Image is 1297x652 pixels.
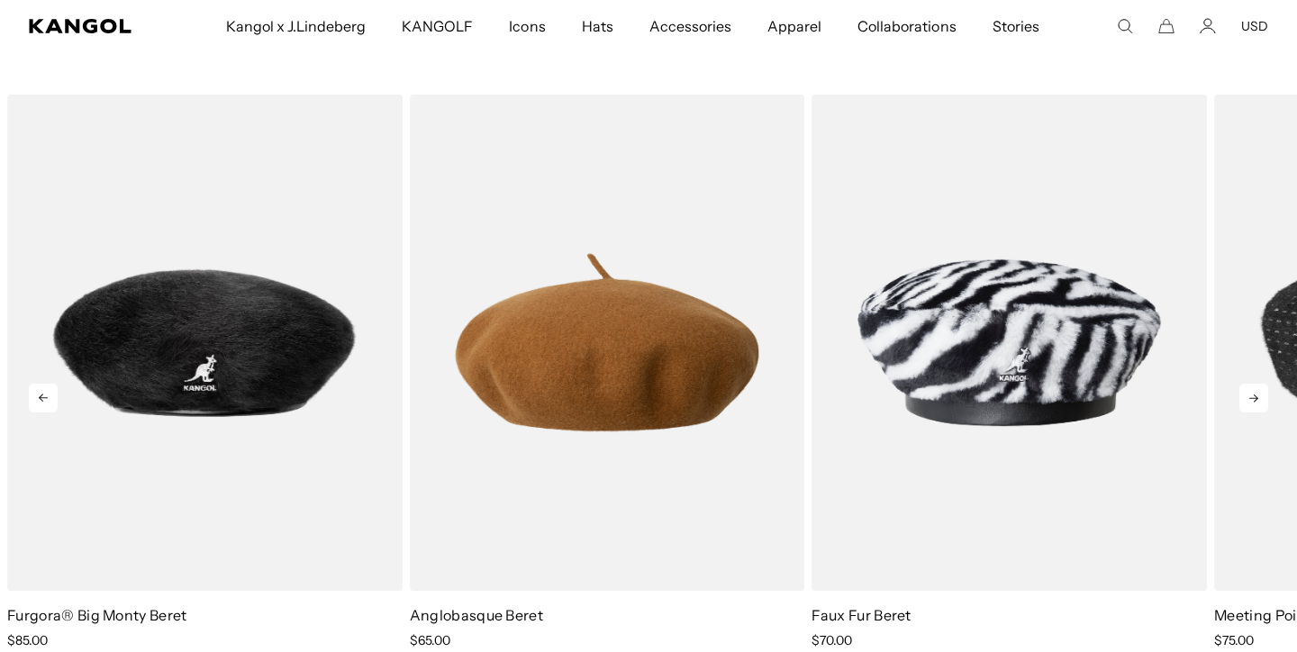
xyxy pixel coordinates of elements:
a: Anglobasque Beret [410,606,543,624]
span: $75.00 [1214,632,1254,648]
summary: Search here [1117,18,1133,34]
button: Cart [1158,18,1175,34]
span: $70.00 [812,632,852,648]
img: Anglobasque Beret [410,95,805,591]
span: $85.00 [7,632,48,648]
span: $65.00 [410,632,450,648]
img: Faux Fur Beret [812,95,1207,591]
a: Faux Fur Beret [812,606,911,624]
a: Account [1200,18,1216,34]
a: Kangol [29,19,148,33]
img: Furgora® Big Monty Beret [7,95,403,591]
a: Furgora® Big Monty Beret [7,606,187,624]
button: USD [1241,18,1268,34]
